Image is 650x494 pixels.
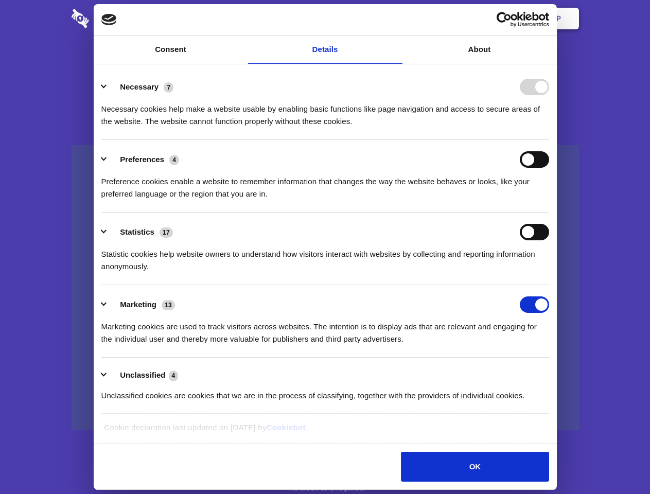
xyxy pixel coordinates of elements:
button: Preferences (4) [101,151,186,168]
label: Statistics [120,227,154,236]
a: Usercentrics Cookiebot - opens in a new window [459,12,549,27]
div: Marketing cookies are used to track visitors across websites. The intention is to display ads tha... [101,313,549,345]
iframe: Drift Widget Chat Controller [599,443,638,482]
label: Preferences [120,155,164,164]
span: 4 [169,370,179,381]
button: Unclassified (4) [101,369,185,382]
label: Marketing [120,300,156,309]
a: Cookiebot [267,423,306,432]
div: Cookie declaration last updated on [DATE] by [96,421,554,442]
div: Statistic cookies help website owners to understand how visitors interact with websites by collec... [101,240,549,273]
span: 13 [162,300,175,310]
button: Statistics (17) [101,224,180,240]
a: Wistia video thumbnail [72,145,579,431]
div: Preference cookies enable a website to remember information that changes the way the website beha... [101,168,549,200]
button: OK [401,452,549,482]
a: Pricing [302,3,347,34]
label: Necessary [120,82,159,91]
h1: Eliminate Slack Data Loss. [72,46,579,83]
a: Consent [94,36,248,64]
a: Details [248,36,402,64]
img: logo-wordmark-white-trans-d4663122ce5f474addd5e946df7df03e33cb6a1c49d2221995e7729f52c070b2.svg [72,9,160,28]
button: Necessary (7) [101,79,180,95]
div: Necessary cookies help make a website usable by enabling basic functions like page navigation and... [101,95,549,128]
a: Contact [417,3,465,34]
span: 7 [164,82,173,93]
span: 4 [169,155,179,165]
h4: Auto-redaction of sensitive data, encrypted data sharing and self-destructing private chats. Shar... [72,94,579,128]
button: Marketing (13) [101,296,182,313]
span: 17 [160,227,173,238]
div: Unclassified cookies are cookies that we are in the process of classifying, together with the pro... [101,382,549,402]
a: About [402,36,557,64]
a: Login [467,3,512,34]
img: logo [101,14,117,25]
